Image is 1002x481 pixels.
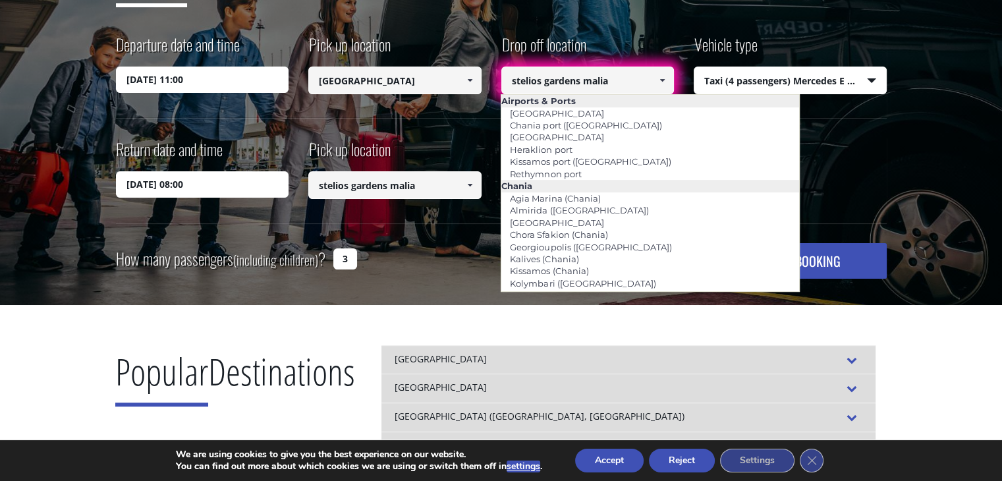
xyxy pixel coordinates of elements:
label: Pick up location [308,138,391,171]
small: (including children) [233,250,318,269]
a: Chora Sfakion (Chania) [501,225,616,244]
a: Show All Items [652,67,673,94]
a: Kalives (Chania) [501,250,587,268]
a: Kissamos (Chania) [501,262,597,280]
h2: Destinations [115,345,355,416]
a: Heraklion port [501,140,580,159]
span: Taxi (4 passengers) Mercedes E Class [694,67,886,95]
a: [GEOGRAPHIC_DATA] [501,213,612,232]
button: Accept [575,449,644,472]
div: [GEOGRAPHIC_DATA] [381,345,876,374]
a: Show All Items [459,67,480,94]
button: Settings [720,449,794,472]
label: Return date and time [116,138,223,171]
label: How many passengers ? [116,243,325,275]
input: Select pickup location [308,171,482,199]
a: Almirida ([GEOGRAPHIC_DATA]) [501,201,657,219]
span: Popular [115,346,208,407]
div: [GEOGRAPHIC_DATA] ([GEOGRAPHIC_DATA], [GEOGRAPHIC_DATA]) [381,403,876,432]
label: Drop off location [501,33,586,67]
a: [GEOGRAPHIC_DATA] [501,104,612,123]
a: Chania port ([GEOGRAPHIC_DATA]) [501,116,670,134]
button: Close GDPR Cookie Banner [800,449,823,472]
button: settings [507,461,540,472]
p: We are using cookies to give you the best experience on our website. [176,449,542,461]
a: Agia Marina (Chania) [501,189,609,208]
label: Pick up location [308,33,391,67]
div: [GEOGRAPHIC_DATA] [381,374,876,403]
a: Rethymnon port [501,165,590,183]
a: Georgioupolis ([GEOGRAPHIC_DATA]) [501,238,680,256]
label: Departure date and time [116,33,240,67]
a: Kolymbari ([GEOGRAPHIC_DATA]) [501,274,664,293]
label: Vehicle type [694,33,758,67]
li: Chania [501,180,798,192]
a: [GEOGRAPHIC_DATA] [501,128,612,146]
input: Select drop-off location [501,67,675,94]
input: Select pickup location [308,67,482,94]
div: [GEOGRAPHIC_DATA] [381,432,876,461]
a: Kissamos port ([GEOGRAPHIC_DATA]) [501,152,679,171]
button: Reject [649,449,715,472]
p: You can find out more about which cookies we are using or switch them off in . [176,461,542,472]
li: Airports & Ports [501,95,798,107]
a: Show All Items [459,171,480,199]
